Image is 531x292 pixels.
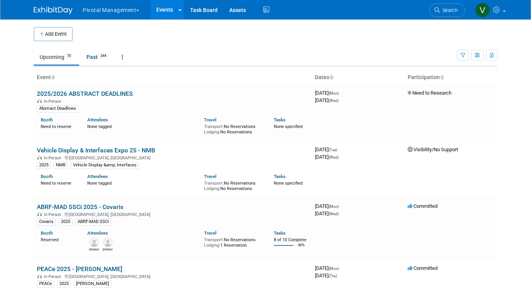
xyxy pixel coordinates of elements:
div: 2025 [57,280,71,287]
a: Attendees [87,117,108,123]
div: 8 of 10 Complete [274,237,309,243]
a: Attendees [87,174,108,179]
div: None tagged [87,123,198,130]
span: None specified [274,181,303,186]
a: Booth [41,117,53,123]
span: [DATE] [315,147,339,152]
div: Vehicle Display &amp; Interfaces [71,162,139,169]
div: No Reservations 1 Reservation [204,236,262,248]
a: Vehicle Display & Interfaces Expo 25 - NMB [37,147,155,154]
img: Valerie Weld [475,3,490,17]
div: Sujash Chatterjee [103,247,112,252]
span: [DATE] [315,273,337,278]
a: Upcoming70 [34,50,79,64]
div: Abstract Deadlines [37,105,78,112]
span: - [340,265,341,271]
a: Sort by Participation Type [440,74,444,80]
a: Travel [204,117,216,123]
span: - [338,147,339,152]
a: Tasks [274,117,285,123]
td: 80% [298,243,305,254]
div: No Reservations No Reservations [204,123,262,135]
th: Participation [405,71,497,84]
span: Visibility/No Support [408,147,458,152]
span: None specified [274,124,303,129]
span: 344 [98,53,109,59]
span: Lodging: [204,186,220,191]
span: (Mon) [329,91,339,95]
img: In-Person Event [37,274,42,278]
span: Committed [408,203,438,209]
div: [GEOGRAPHIC_DATA], [GEOGRAPHIC_DATA] [37,154,309,161]
span: (Mon) [329,204,339,209]
span: Committed [408,265,438,271]
div: None tagged [87,179,198,186]
a: 2025/2026 ABSTRACT DEADLINES [37,90,133,97]
a: Attendees [87,230,108,236]
span: [DATE] [315,90,341,96]
span: - [340,90,341,96]
img: Sujash Chatterjee [103,238,112,247]
a: PEACe 2025 - [PERSON_NAME] [37,265,122,273]
span: (Mon) [329,266,339,271]
span: Lodging: [204,130,220,135]
span: (Wed) [329,155,339,159]
span: [DATE] [315,97,339,103]
a: Search [429,3,465,17]
span: (Wed) [329,212,339,216]
img: In-Person Event [37,99,42,103]
span: Transport: [204,181,224,186]
div: No Reservations No Reservations [204,179,262,191]
span: Transport: [204,124,224,129]
span: 70 [65,53,73,59]
span: [DATE] [315,211,339,216]
div: Melissa Gabello [89,247,99,252]
span: In-Person [44,99,64,104]
div: Reserved [41,236,76,243]
span: Need to Research [408,90,451,96]
span: (Wed) [329,98,339,103]
div: PEACe [37,280,54,287]
div: NMB [54,162,68,169]
span: Search [440,7,458,13]
a: Travel [204,230,216,236]
span: Lodging: [204,243,220,248]
img: Melissa Gabello [90,238,99,247]
span: [DATE] [315,203,341,209]
div: 2025 [59,218,73,225]
span: In-Person [44,274,64,279]
div: Need to reserve [41,179,76,186]
span: (Thu) [329,274,337,278]
a: Sort by Start Date [329,74,333,80]
th: Dates [312,71,405,84]
div: ABRF-MAD SSCi [75,218,111,225]
div: Covaris [37,218,56,225]
span: [DATE] [315,154,339,160]
a: Tasks [274,230,285,236]
span: [DATE] [315,265,341,271]
img: In-Person Event [37,156,42,159]
span: (Tue) [329,148,337,152]
span: - [340,203,341,209]
a: Tasks [274,174,285,179]
a: Past344 [81,50,114,64]
a: Sort by Event Name [51,74,55,80]
a: Booth [41,174,53,179]
img: ExhibitDay [34,7,73,14]
img: In-Person Event [37,212,42,216]
div: [GEOGRAPHIC_DATA], [GEOGRAPHIC_DATA] [37,273,309,279]
a: ABRF-MAD SSCi 2025 - Covaris [37,203,123,211]
div: [GEOGRAPHIC_DATA], [GEOGRAPHIC_DATA] [37,211,309,217]
span: In-Person [44,156,64,161]
span: In-Person [44,212,64,217]
a: Booth [41,230,53,236]
button: Add Event [34,27,73,41]
div: Need to reserve [41,123,76,130]
th: Event [34,71,312,84]
div: 2025 [37,162,51,169]
span: Transport: [204,237,224,242]
a: Travel [204,174,216,179]
div: [PERSON_NAME] [74,280,111,287]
